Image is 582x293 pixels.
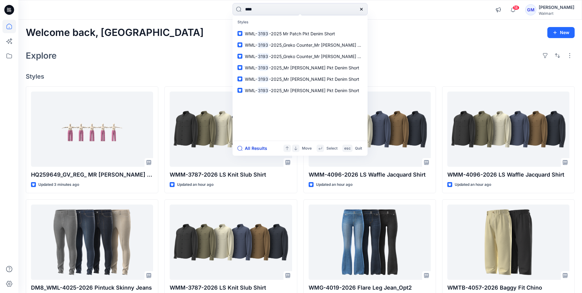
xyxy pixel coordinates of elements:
h2: Explore [26,51,57,61]
a: WML-3193-2025_Greko Counter_Mr [PERSON_NAME] Pkt Denim Short [234,39,366,51]
span: -2025_Greko Counter_Mr [PERSON_NAME] Pkt Denim Short [269,42,390,48]
span: -2025_Mr [PERSON_NAME] Pkt Denim Short [269,88,359,93]
p: Updated an hour ago [177,182,214,188]
a: WMM-3787-2026 LS Knit Slub Shirt [170,205,292,280]
span: 18 [513,5,519,10]
mark: 3193 [257,30,269,37]
h4: Styles [26,73,575,80]
span: -2025_Mr [PERSON_NAME] Pkt Denim Short [269,65,359,70]
a: WML-3193-2025_Greko Counter_Mr [PERSON_NAME] Pkt Denim Short [234,51,366,62]
span: WML- [245,65,257,70]
p: Updated 3 minutes ago [38,182,79,188]
a: WMM-4096-2026 LS Waffle Jacquard Shirt [447,92,569,167]
a: WML-3193-2025_Mr [PERSON_NAME] Pkt Denim Short [234,62,366,73]
span: WML- [245,54,257,59]
p: WMM-3787-2026 LS Knit Slub Shirt [170,170,292,179]
p: WMM-4096-2026 LS Waffle Jacquard Shirt [309,170,431,179]
mark: 3193 [257,41,269,49]
button: All Results [237,145,271,152]
a: WML-3193-2025_Mr [PERSON_NAME] Pkt Denim Short [234,85,366,96]
a: WML-3193-2025 Mr Patch Pkt Denim Short [234,28,366,39]
mark: 3193 [257,87,269,94]
p: Select [326,145,337,152]
p: WMTB-4057-2026 Baggy Fit Chino [447,283,569,292]
p: Updated an hour ago [316,182,353,188]
span: WML- [245,76,257,82]
h2: Welcome back, [GEOGRAPHIC_DATA] [26,27,204,38]
a: WMTB-4057-2026 Baggy Fit Chino [447,205,569,280]
p: Styles [234,17,366,28]
p: WMM-3787-2026 LS Knit Slub Shirt [170,283,292,292]
span: -2025_Mr [PERSON_NAME] Pkt Denim Short [269,76,359,82]
a: WMM-4096-2026 LS Waffle Jacquard Shirt [309,92,431,167]
p: esc [344,145,351,152]
a: WML-3193-2025_Mr [PERSON_NAME] Pkt Denim Short [234,73,366,85]
a: WMM-3787-2026 LS Knit Slub Shirt [170,92,292,167]
span: WML- [245,88,257,93]
div: GM [525,4,536,15]
span: WML- [245,42,257,48]
p: Move [302,145,312,152]
p: WMG-4019-2026 Flare Leg Jean_Opt2 [309,283,431,292]
div: [PERSON_NAME] [539,4,574,11]
p: WMM-4096-2026 LS Waffle Jacquard Shirt [447,170,569,179]
p: Updated an hour ago [455,182,491,188]
a: DM8_WML-4025-2026 Pintuck Skinny Jeans [31,205,153,280]
span: -2025_Greko Counter_Mr [PERSON_NAME] Pkt Denim Short [269,54,390,59]
p: HQ259649_GV_REG_ MR [PERSON_NAME] Wide Leg [31,170,153,179]
p: Quit [355,145,362,152]
button: New [547,27,575,38]
div: Walmart [539,11,574,16]
p: DM8_WML-4025-2026 Pintuck Skinny Jeans [31,283,153,292]
a: WMG-4019-2026 Flare Leg Jean_Opt2 [309,205,431,280]
span: WML- [245,31,257,36]
mark: 3193 [257,76,269,83]
mark: 3193 [257,53,269,60]
a: HQ259649_GV_REG_ MR Slouchy Wide Leg [31,92,153,167]
span: -2025 Mr Patch Pkt Denim Short [269,31,335,36]
mark: 3193 [257,64,269,71]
